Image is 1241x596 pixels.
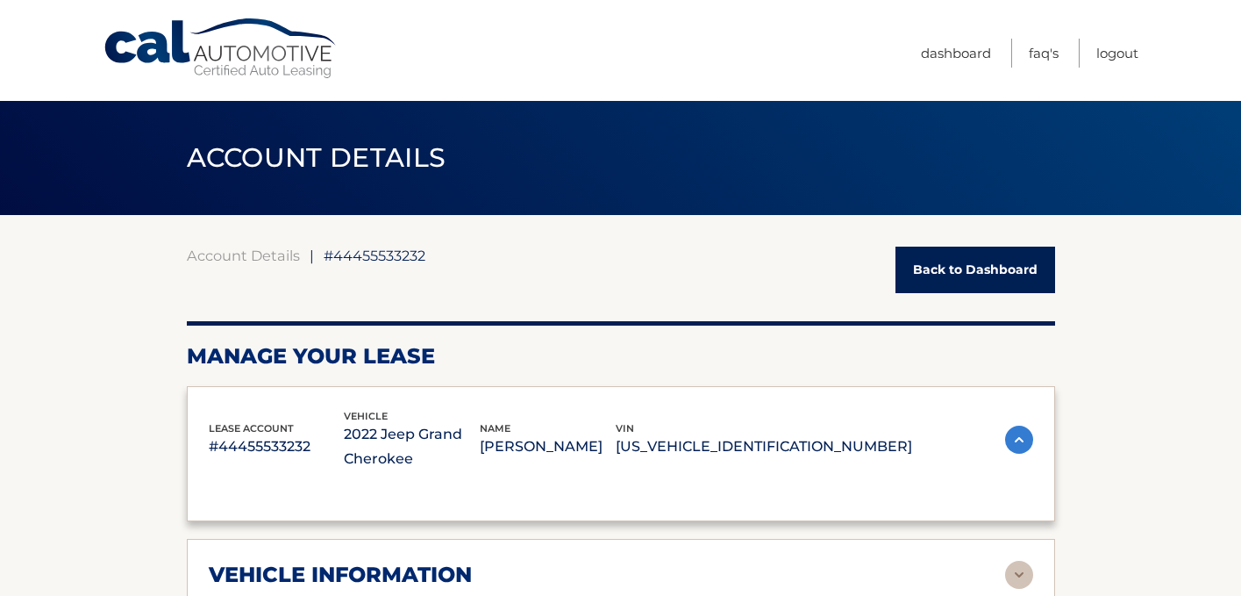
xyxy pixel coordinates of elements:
[209,422,294,434] span: lease account
[616,422,634,434] span: vin
[895,247,1055,293] a: Back to Dashboard
[1005,561,1033,589] img: accordion-rest.svg
[209,434,345,459] p: #44455533232
[560,497,699,509] span: Total Monthly Payment
[1005,426,1033,454] img: accordion-active.svg
[344,410,388,422] span: vehicle
[187,141,446,174] span: ACCOUNT DETAILS
[310,247,314,264] span: |
[1096,39,1138,68] a: Logout
[480,434,616,459] p: [PERSON_NAME]
[384,497,492,509] span: Monthly sales Tax
[1029,39,1059,68] a: FAQ's
[344,422,480,471] p: 2022 Jeep Grand Cherokee
[324,247,425,264] span: #44455533232
[480,422,510,434] span: name
[209,562,472,588] h2: vehicle information
[187,247,300,264] a: Account Details
[616,434,912,459] p: [US_VEHICLE_IDENTIFICATION_NUMBER]
[921,39,991,68] a: Dashboard
[187,343,1055,370] h2: Manage Your Lease
[103,18,339,80] a: Cal Automotive
[209,497,311,509] span: Monthly Payment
